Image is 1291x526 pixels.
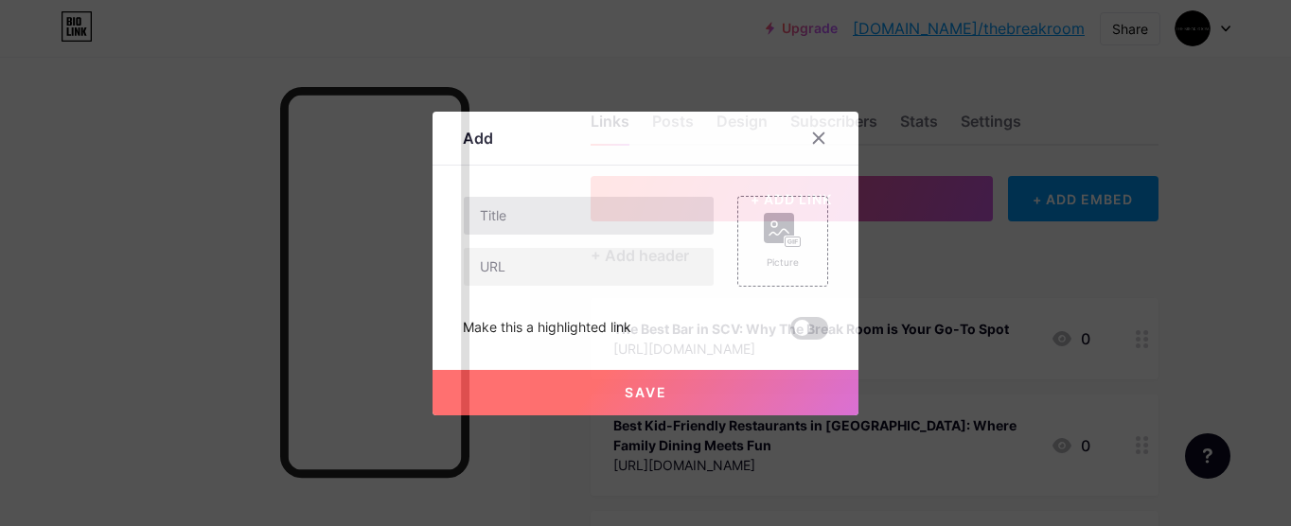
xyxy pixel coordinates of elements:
div: Make this a highlighted link [463,317,631,340]
div: Add [463,127,493,149]
div: Picture [764,255,802,270]
button: Save [433,370,858,415]
span: Save [625,384,667,400]
input: URL [464,248,714,286]
input: Title [464,197,714,235]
